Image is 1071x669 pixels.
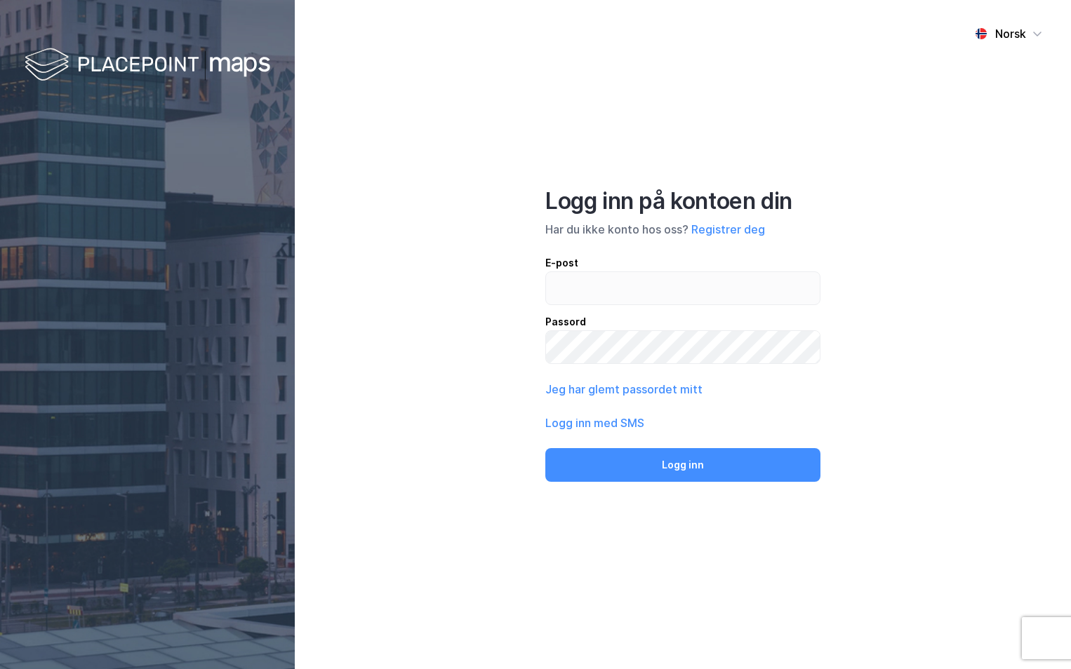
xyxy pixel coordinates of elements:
[545,414,644,431] button: Logg inn med SMS
[691,221,765,238] button: Registrer deg
[545,187,820,215] div: Logg inn på kontoen din
[995,25,1026,42] div: Norsk
[545,221,820,238] div: Har du ikke konto hos oss?
[545,448,820,482] button: Logg inn
[545,381,703,398] button: Jeg har glemt passordet mitt
[25,45,270,86] img: logo-white.f07954bde2210d2a523dddb988cd2aa7.svg
[545,313,820,330] div: Passord
[545,255,820,271] div: E-post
